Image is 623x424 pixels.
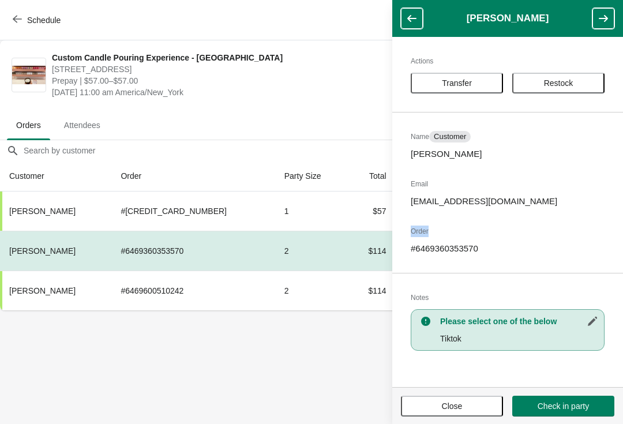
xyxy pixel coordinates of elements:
span: Schedule [27,16,61,25]
td: 1 [275,192,348,231]
th: Party Size [275,161,348,192]
td: $57 [348,192,396,231]
span: Transfer [442,78,472,88]
th: Total [348,161,396,192]
td: # 6469360353570 [111,231,275,271]
button: Schedule [6,10,70,31]
h2: Order [411,226,605,237]
h2: Notes [411,292,605,303]
td: $114 [348,271,396,310]
span: Close [442,402,463,411]
h3: Please select one of the below [440,316,598,327]
input: Search by customer [23,140,623,161]
img: Custom Candle Pouring Experience - Fort Lauderdale [12,66,46,85]
p: Tiktok [440,333,598,344]
span: [DATE] 11:00 am America/New_York [52,87,401,98]
h2: Email [411,178,605,190]
span: Prepay | $57.00–$57.00 [52,75,401,87]
span: [PERSON_NAME] [9,246,76,256]
span: Attendees [55,115,110,136]
span: [PERSON_NAME] [9,207,76,216]
p: # 6469360353570 [411,243,605,254]
span: Restock [544,78,573,88]
td: 2 [275,271,348,310]
button: Transfer [411,73,503,93]
h2: Actions [411,55,605,67]
button: Restock [512,73,605,93]
td: # 6469600510242 [111,271,275,310]
span: Customer [434,132,466,141]
span: [PERSON_NAME] [9,286,76,295]
td: 2 [275,231,348,271]
h1: [PERSON_NAME] [423,13,592,24]
p: [PERSON_NAME] [411,148,605,160]
h2: Name [411,131,605,142]
span: [STREET_ADDRESS] [52,63,401,75]
span: Orders [7,115,50,136]
th: Order [111,161,275,192]
span: Check in party [538,402,589,411]
span: Custom Candle Pouring Experience - [GEOGRAPHIC_DATA] [52,52,401,63]
td: # [CREDIT_CARD_NUMBER] [111,192,275,231]
p: [EMAIL_ADDRESS][DOMAIN_NAME] [411,196,605,207]
td: $114 [348,231,396,271]
button: Check in party [512,396,614,417]
button: Close [401,396,503,417]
